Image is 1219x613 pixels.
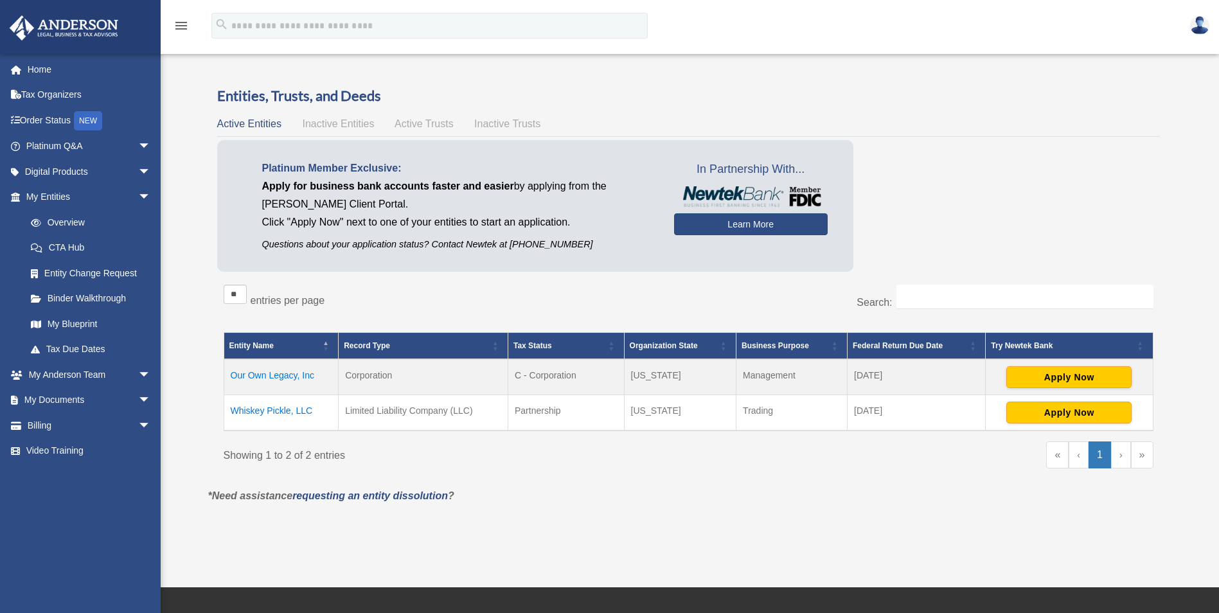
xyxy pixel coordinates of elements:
td: C - Corporation [508,359,624,395]
td: Corporation [339,359,508,395]
th: Entity Name: Activate to invert sorting [224,332,339,359]
a: Video Training [9,438,170,464]
span: Inactive Entities [302,118,374,129]
th: Business Purpose: Activate to sort [736,332,848,359]
td: [DATE] [848,395,986,431]
td: Our Own Legacy, Inc [224,359,339,395]
span: Record Type [344,341,390,350]
button: Apply Now [1006,402,1132,423]
th: Record Type: Activate to sort [339,332,508,359]
a: Entity Change Request [18,260,164,286]
a: Tax Due Dates [18,337,164,362]
td: Trading [736,395,848,431]
a: CTA Hub [18,235,164,261]
a: Next [1111,441,1131,468]
th: Organization State: Activate to sort [624,332,736,359]
button: Apply Now [1006,366,1132,388]
a: Last [1131,441,1153,468]
span: Apply for business bank accounts faster and easier [262,181,514,191]
i: menu [174,18,189,33]
td: Limited Liability Company (LLC) [339,395,508,431]
p: Questions about your application status? Contact Newtek at [PHONE_NUMBER] [262,236,655,253]
div: Showing 1 to 2 of 2 entries [224,441,679,465]
span: arrow_drop_down [138,413,164,439]
td: Management [736,359,848,395]
span: Tax Status [513,341,552,350]
span: Business Purpose [742,341,809,350]
td: [DATE] [848,359,986,395]
a: First [1046,441,1069,468]
p: Click "Apply Now" next to one of your entities to start an application. [262,213,655,231]
label: Search: [857,297,892,308]
a: My Documentsarrow_drop_down [9,387,170,413]
td: [US_STATE] [624,395,736,431]
span: Entity Name [229,341,274,350]
a: menu [174,22,189,33]
span: Federal Return Due Date [853,341,943,350]
td: Whiskey Pickle, LLC [224,395,339,431]
a: Platinum Q&Aarrow_drop_down [9,134,170,159]
a: Learn More [674,213,828,235]
td: [US_STATE] [624,359,736,395]
span: Organization State [630,341,698,350]
img: NewtekBankLogoSM.png [681,186,821,207]
p: by applying from the [PERSON_NAME] Client Portal. [262,177,655,213]
a: requesting an entity dissolution [292,490,448,501]
a: My Blueprint [18,311,164,337]
h3: Entities, Trusts, and Deeds [217,86,1160,106]
img: User Pic [1190,16,1209,35]
th: Federal Return Due Date: Activate to sort [848,332,986,359]
a: Home [9,57,170,82]
a: Digital Productsarrow_drop_down [9,159,170,184]
p: Platinum Member Exclusive: [262,159,655,177]
a: My Anderson Teamarrow_drop_down [9,362,170,387]
span: In Partnership With... [674,159,828,180]
a: Binder Walkthrough [18,286,164,312]
a: Tax Organizers [9,82,170,108]
a: Overview [18,209,157,235]
em: *Need assistance ? [208,490,454,501]
div: NEW [74,111,102,130]
span: Active Entities [217,118,281,129]
span: Active Trusts [395,118,454,129]
span: arrow_drop_down [138,134,164,160]
td: Partnership [508,395,624,431]
a: Previous [1069,441,1089,468]
a: 1 [1089,441,1111,468]
span: arrow_drop_down [138,362,164,388]
a: My Entitiesarrow_drop_down [9,184,164,210]
label: entries per page [251,295,325,306]
span: arrow_drop_down [138,159,164,185]
img: Anderson Advisors Platinum Portal [6,15,122,40]
th: Try Newtek Bank : Activate to sort [986,332,1153,359]
i: search [215,17,229,31]
a: Order StatusNEW [9,107,170,134]
span: arrow_drop_down [138,387,164,414]
span: arrow_drop_down [138,184,164,211]
a: Billingarrow_drop_down [9,413,170,438]
div: Try Newtek Bank [991,338,1133,353]
th: Tax Status: Activate to sort [508,332,624,359]
span: Inactive Trusts [474,118,540,129]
